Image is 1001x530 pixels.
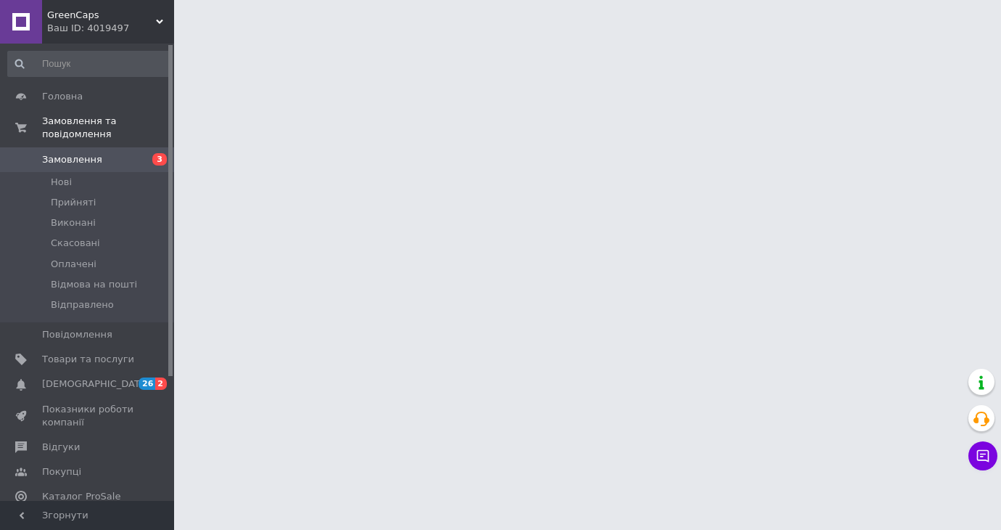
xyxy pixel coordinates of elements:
span: [DEMOGRAPHIC_DATA] [42,378,149,391]
span: GreenCaps [47,9,156,22]
span: Відгуки [42,441,80,454]
span: Оплачені [51,258,96,271]
span: Покупці [42,465,81,478]
input: Пошук [7,51,171,77]
span: Каталог ProSale [42,490,120,503]
span: Нові [51,176,72,189]
span: 26 [139,378,155,390]
span: Товари та послуги [42,353,134,366]
span: Прийняті [51,196,96,209]
span: Замовлення [42,153,102,166]
div: Ваш ID: 4019497 [47,22,174,35]
span: Скасовані [51,237,100,250]
span: Відправлено [51,298,114,311]
span: Головна [42,90,83,103]
button: Чат з покупцем [968,441,997,470]
span: Показники роботи компанії [42,403,134,429]
span: Виконані [51,216,96,229]
span: Відмова на пошті [51,278,137,291]
span: Замовлення та повідомлення [42,115,174,141]
span: Повідомлення [42,328,112,341]
span: 2 [155,378,167,390]
span: 3 [152,153,167,166]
